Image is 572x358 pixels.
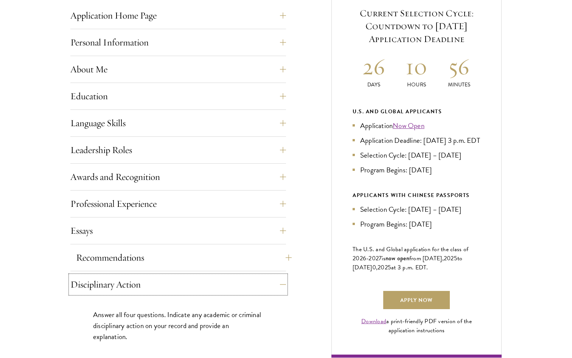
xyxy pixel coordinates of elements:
li: Program Begins: [DATE] [353,164,480,175]
span: 6 [363,254,366,263]
span: 202 [378,263,388,272]
span: -202 [366,254,379,263]
h2: 10 [395,52,438,81]
p: Hours [395,81,438,89]
span: 5 [454,254,457,263]
h5: Current Selection Cycle: Countdown to [DATE] Application Deadline [353,7,480,45]
span: 0 [372,263,376,272]
a: Now Open [393,120,424,131]
button: Disciplinary Action [70,275,286,294]
span: 7 [379,254,382,263]
h2: 26 [353,52,395,81]
div: a print-friendly PDF version of the application instructions [353,317,480,335]
button: Essays [70,222,286,240]
li: Program Begins: [DATE] [353,219,480,230]
span: at 3 p.m. EDT. [391,263,428,272]
span: , [376,263,378,272]
p: Answer all four questions. Indicate any academic or criminal disciplinary action on your record a... [93,309,263,342]
span: is [382,254,385,263]
span: to [DATE] [353,254,462,272]
h2: 56 [438,52,480,81]
button: Professional Experience [70,195,286,213]
span: from [DATE], [409,254,444,263]
a: Download [361,317,386,326]
li: Selection Cycle: [DATE] – [DATE] [353,204,480,215]
div: APPLICANTS WITH CHINESE PASSPORTS [353,191,480,200]
li: Selection Cycle: [DATE] – [DATE] [353,150,480,161]
li: Application Deadline: [DATE] 3 p.m. EDT [353,135,480,146]
span: The U.S. and Global application for the class of 202 [353,245,468,263]
span: 202 [444,254,454,263]
button: Awards and Recognition [70,168,286,186]
button: Education [70,87,286,105]
button: Personal Information [70,33,286,52]
button: About Me [70,60,286,78]
div: U.S. and Global Applicants [353,107,480,116]
button: Leadership Roles [70,141,286,159]
button: Language Skills [70,114,286,132]
p: Minutes [438,81,480,89]
a: Apply Now [383,291,450,309]
p: Days [353,81,395,89]
span: now open [385,254,409,263]
li: Application [353,120,480,131]
button: Application Home Page [70,6,286,25]
span: 5 [388,263,391,272]
button: Recommendations [76,249,292,267]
